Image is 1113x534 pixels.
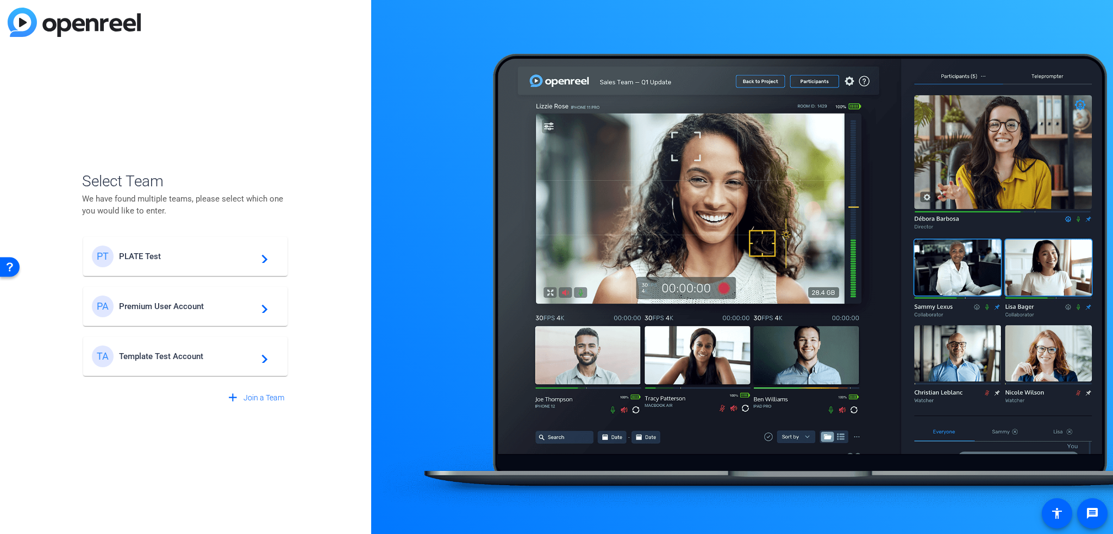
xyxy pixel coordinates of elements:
[226,391,240,405] mat-icon: add
[82,193,289,217] p: We have found multiple teams, please select which one you would like to enter.
[1051,507,1064,520] mat-icon: accessibility
[82,170,289,193] span: Select Team
[8,8,141,37] img: blue-gradient.svg
[243,392,284,404] span: Join a Team
[1086,507,1099,520] mat-icon: message
[222,388,289,407] button: Join a Team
